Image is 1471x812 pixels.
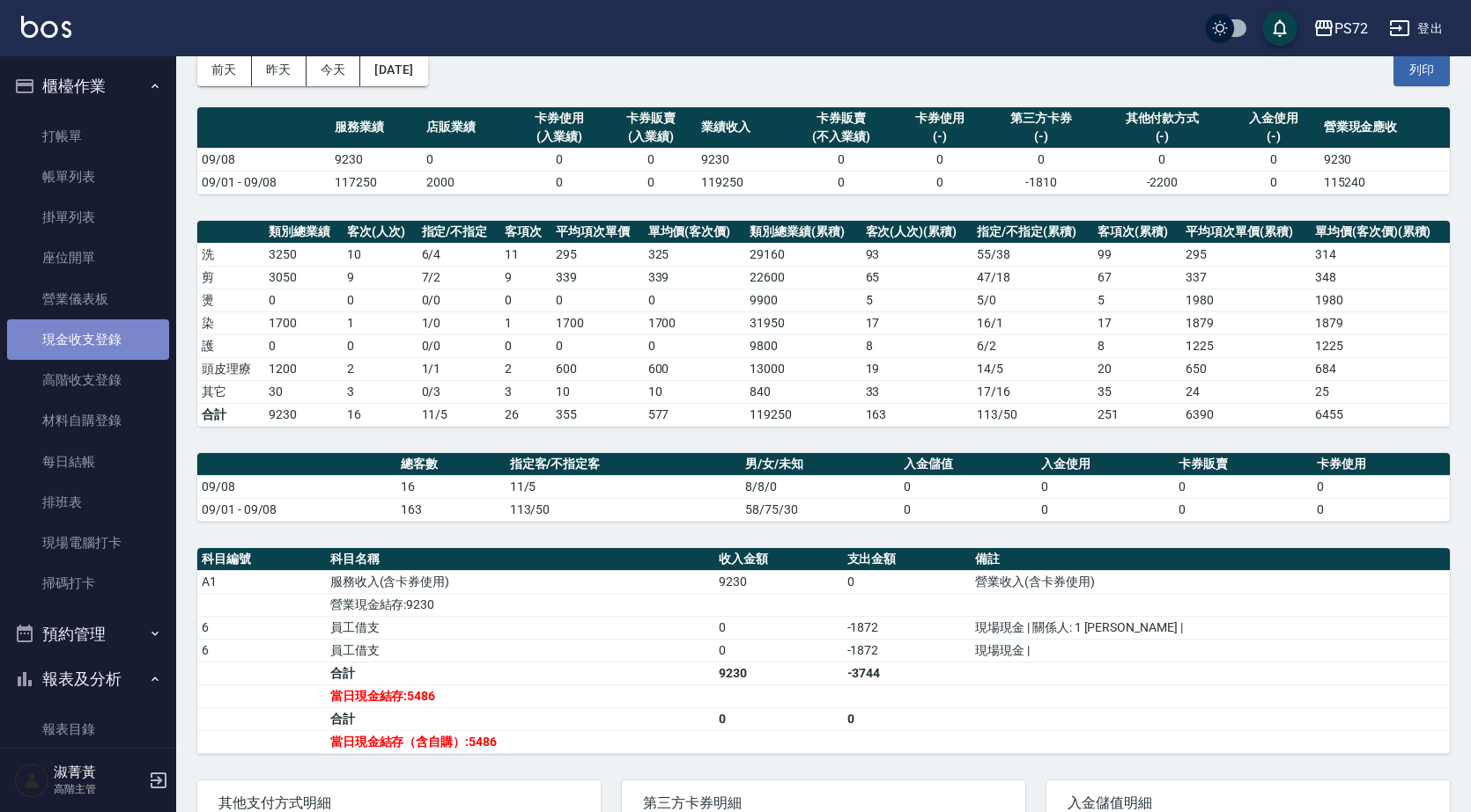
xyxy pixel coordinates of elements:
[972,403,1093,426] td: 113/50
[644,243,746,266] td: 325
[197,266,264,289] td: 剪
[7,563,169,604] a: 掃碼打卡
[264,403,343,426] td: 9230
[1319,171,1450,194] td: 115240
[252,54,307,86] button: 昨天
[1311,403,1450,426] td: 6455
[1093,289,1181,311] td: 5
[360,54,427,86] button: [DATE]
[1037,453,1174,476] th: 入金使用
[745,221,861,244] th: 類別總業績(累積)
[1174,475,1312,498] td: 0
[307,54,361,86] button: 今天
[326,684,714,707] td: 當日現金結存:5486
[843,639,972,662] td: -1872
[1093,243,1181,266] td: 99
[1093,357,1181,380] td: 20
[1262,11,1297,46] button: save
[197,311,264,334] td: 染
[197,289,264,311] td: 燙
[972,311,1093,334] td: 16 / 1
[861,357,973,380] td: 19
[418,357,501,380] td: 1 / 1
[644,311,746,334] td: 1700
[7,360,169,400] a: 高階收支登錄
[1093,334,1181,357] td: 8
[326,639,714,662] td: 員工借支
[197,548,1450,754] table: a dense table
[697,107,788,149] th: 業績收入
[326,548,714,571] th: 科目名稱
[1181,403,1311,426] td: 6390
[1232,109,1315,128] div: 入金使用
[197,380,264,403] td: 其它
[7,400,169,441] a: 材料自購登錄
[644,334,746,357] td: 0
[197,403,264,426] td: 合計
[264,221,343,244] th: 類別總業績
[422,171,514,194] td: 2000
[843,707,972,730] td: 0
[197,639,326,662] td: 6
[7,157,169,197] a: 帳單列表
[1311,243,1450,266] td: 314
[610,128,692,146] div: (入業績)
[1101,128,1223,146] div: (-)
[1174,453,1312,476] th: 卡券販賣
[197,498,396,521] td: 09/01 - 09/08
[986,171,1097,194] td: -1810
[418,221,501,244] th: 指定/不指定
[745,380,861,403] td: 840
[1311,311,1450,334] td: 1879
[971,639,1450,662] td: 現場現金 |
[861,403,973,426] td: 163
[7,238,169,278] a: 座位開單
[745,403,861,426] td: 119250
[644,266,746,289] td: 339
[745,334,861,357] td: 9800
[343,221,418,244] th: 客次(人次)
[396,475,505,498] td: 16
[1093,266,1181,289] td: 67
[518,109,601,128] div: 卡券使用
[418,403,501,426] td: 11/5
[793,109,890,128] div: 卡券販賣
[1311,380,1450,403] td: 25
[422,107,514,149] th: 店販業績
[551,289,644,311] td: 0
[343,243,418,266] td: 10
[741,498,899,521] td: 58/75/30
[1311,289,1450,311] td: 1980
[899,475,1037,498] td: 0
[264,243,343,266] td: 3250
[1393,54,1450,86] button: 列印
[396,498,505,521] td: 163
[418,289,501,311] td: 0 / 0
[644,221,746,244] th: 單均價(客次價)
[1174,498,1312,521] td: 0
[1311,357,1450,380] td: 684
[330,148,422,171] td: 9230
[197,570,326,593] td: A1
[714,548,843,571] th: 收入金額
[971,570,1450,593] td: 營業收入(含卡券使用)
[898,109,981,128] div: 卡券使用
[197,54,252,86] button: 前天
[21,16,71,38] img: Logo
[343,289,418,311] td: 0
[643,794,1004,812] span: 第三方卡券明細
[843,570,972,593] td: 0
[644,357,746,380] td: 600
[500,334,551,357] td: 0
[1101,109,1223,128] div: 其他付款方式
[1232,128,1315,146] div: (-)
[54,764,144,781] h5: 淑菁黃
[506,475,741,498] td: 11/5
[990,128,1092,146] div: (-)
[7,442,169,482] a: 每日結帳
[1319,107,1450,149] th: 營業現金應收
[7,523,169,563] a: 現場電腦打卡
[898,128,981,146] div: (-)
[1181,380,1311,403] td: 24
[7,63,169,109] button: 櫃檯作業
